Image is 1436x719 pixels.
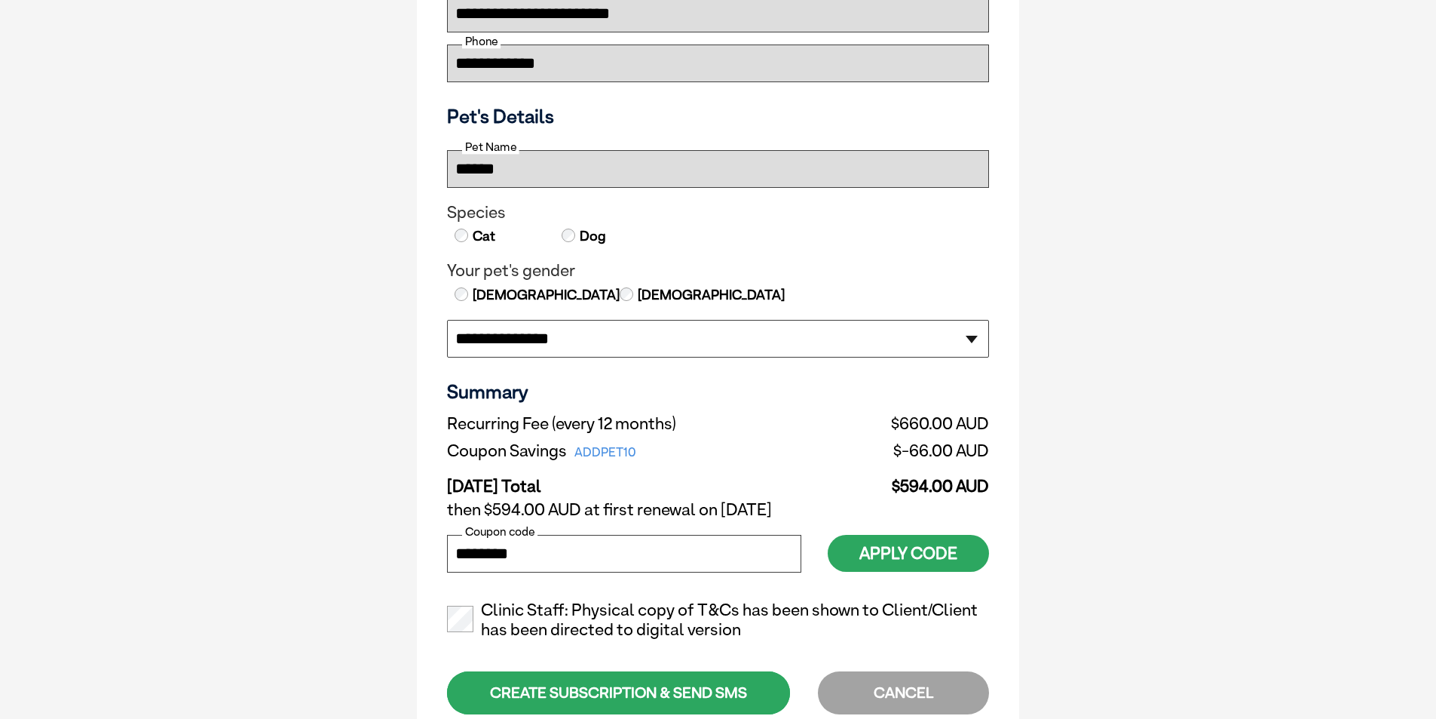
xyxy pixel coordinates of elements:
[441,105,995,128] h3: Pet's Details
[447,606,473,632] input: Clinic Staff: Physical copy of T&Cs has been shown to Client/Client has been directed to digital ...
[447,410,824,438] td: Recurring Fee (every 12 months)
[824,438,989,465] td: $-66.00 AUD
[828,535,989,572] button: Apply Code
[447,380,989,403] h3: Summary
[447,601,989,640] label: Clinic Staff: Physical copy of T&Cs has been shown to Client/Client has been directed to digital ...
[824,410,989,438] td: $660.00 AUD
[447,438,824,465] td: Coupon Savings
[824,465,989,496] td: $594.00 AUD
[447,261,989,281] legend: Your pet's gender
[447,203,989,223] legend: Species
[818,671,989,714] div: CANCEL
[462,35,501,48] label: Phone
[462,525,537,539] label: Coupon code
[447,671,790,714] div: CREATE SUBSCRIPTION & SEND SMS
[447,465,824,496] td: [DATE] Total
[447,496,989,524] td: then $594.00 AUD at first renewal on [DATE]
[567,442,644,463] span: ADDPET10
